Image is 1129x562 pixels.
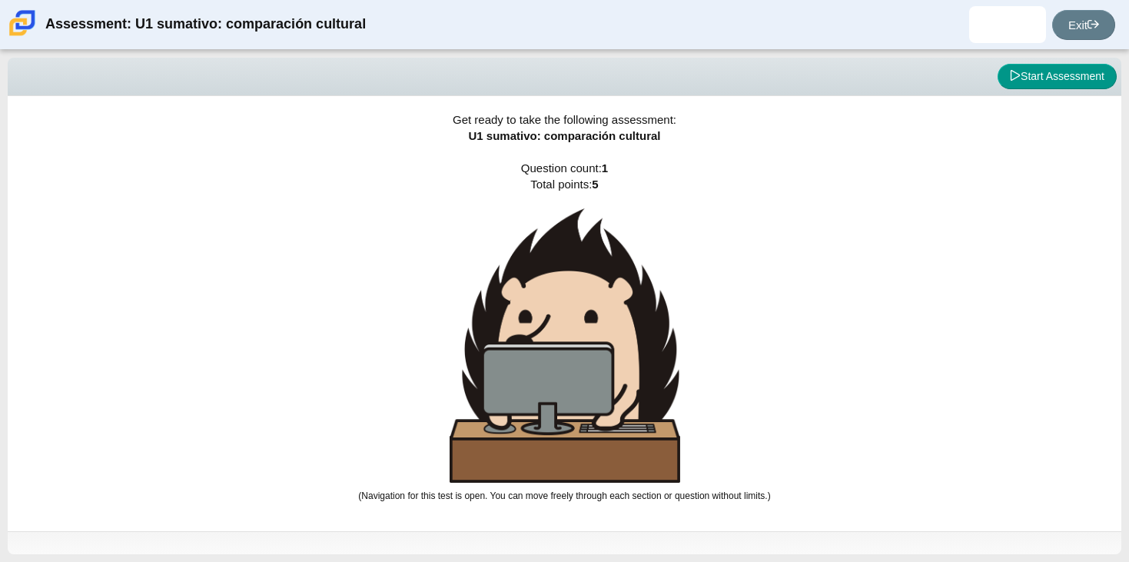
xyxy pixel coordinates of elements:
button: Start Assessment [998,64,1117,90]
b: 5 [592,178,598,191]
small: (Navigation for this test is open. You can move freely through each section or question without l... [358,491,770,501]
span: U1 sumativo: comparación cultural [468,129,660,142]
a: Exit [1052,10,1115,40]
div: Assessment: U1 sumativo: comparación cultural [45,6,366,43]
img: hedgehog-behind-computer-large.png [450,208,680,483]
img: cristina.gonzalezm.vEMRiT [995,12,1020,37]
img: Carmen School of Science & Technology [6,7,38,39]
b: 1 [602,161,608,175]
span: Question count: Total points: [358,161,770,501]
a: Carmen School of Science & Technology [6,28,38,42]
span: Get ready to take the following assessment: [453,113,676,126]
